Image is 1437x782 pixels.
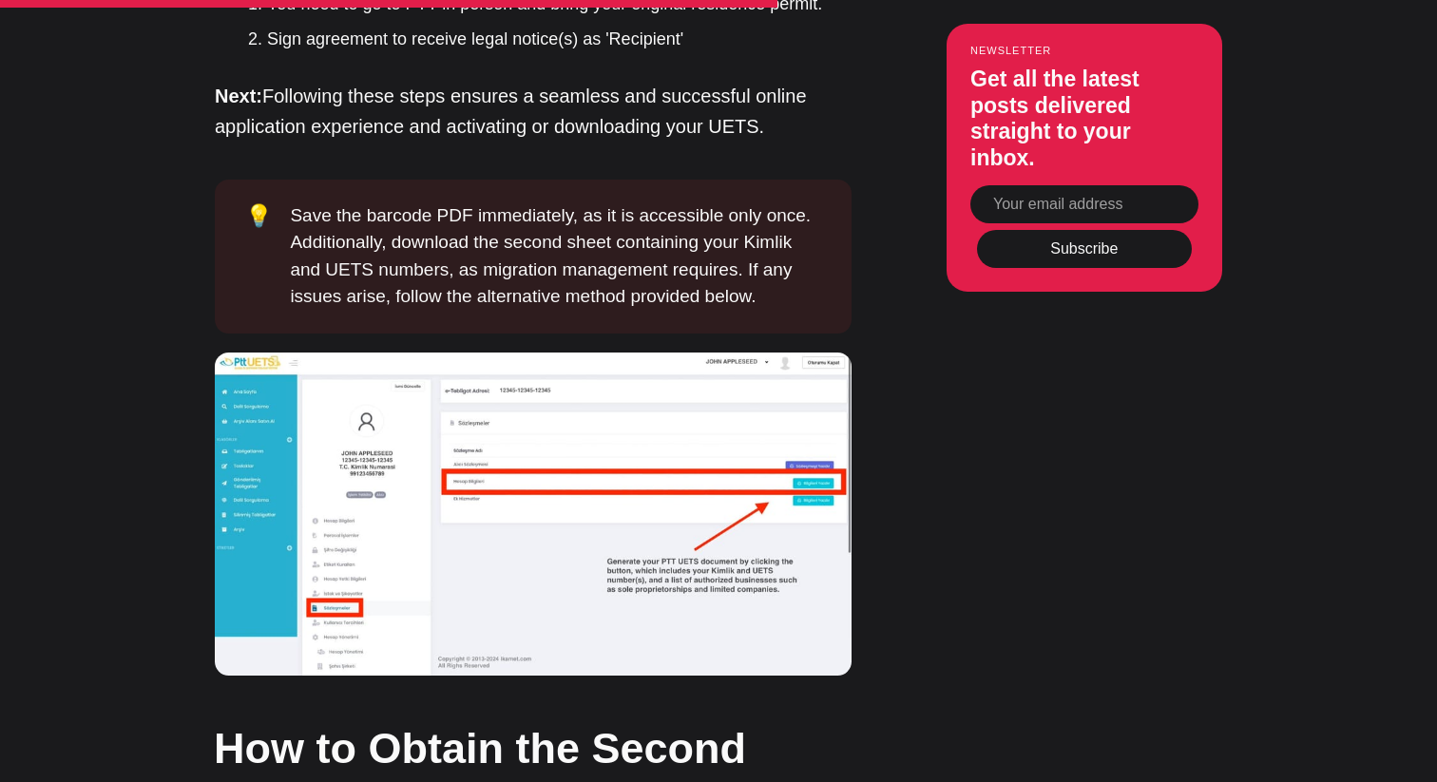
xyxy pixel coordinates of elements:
input: Your email address [970,185,1198,223]
div: 💡 [245,202,290,311]
button: Subscribe [977,230,1192,268]
h3: Get all the latest posts delivered straight to your inbox. [970,67,1198,171]
strong: Next: [215,86,262,106]
li: Sign agreement to receive legal notice(s) as 'Recipient' [267,27,852,52]
p: Following these steps ensures a seamless and successful online application experience and activat... [215,81,852,142]
small: Newsletter [970,45,1198,56]
div: Save the barcode PDF immediately, as it is accessible only once. Additionally, download the secon... [290,202,821,311]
